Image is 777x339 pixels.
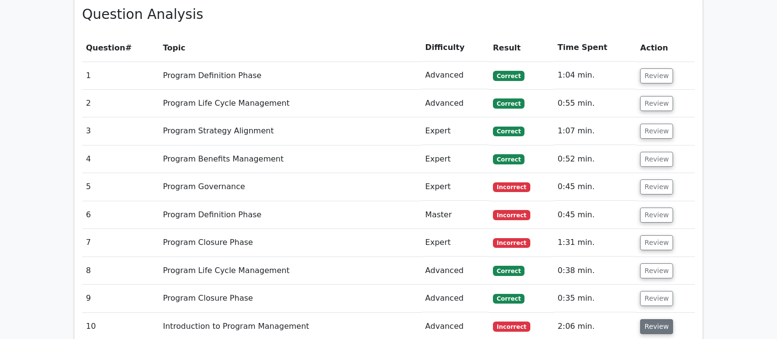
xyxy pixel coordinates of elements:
[82,145,159,173] td: 4
[422,90,489,117] td: Advanced
[422,34,489,62] th: Difficulty
[159,62,421,89] td: Program Definition Phase
[554,257,636,285] td: 0:38 min.
[640,124,673,139] button: Review
[82,285,159,312] td: 9
[159,34,421,62] th: Topic
[554,173,636,201] td: 0:45 min.
[554,117,636,145] td: 1:07 min.
[422,285,489,312] td: Advanced
[422,173,489,201] td: Expert
[82,90,159,117] td: 2
[554,229,636,257] td: 1:31 min.
[636,34,695,62] th: Action
[159,201,421,229] td: Program Definition Phase
[493,238,530,248] span: Incorrect
[493,127,524,136] span: Correct
[159,145,421,173] td: Program Benefits Management
[493,182,530,192] span: Incorrect
[159,173,421,201] td: Program Governance
[159,117,421,145] td: Program Strategy Alignment
[493,98,524,108] span: Correct
[640,208,673,223] button: Review
[493,294,524,304] span: Correct
[159,90,421,117] td: Program Life Cycle Management
[159,257,421,285] td: Program Life Cycle Management
[159,285,421,312] td: Program Closure Phase
[554,145,636,173] td: 0:52 min.
[493,266,524,275] span: Correct
[82,257,159,285] td: 8
[493,154,524,164] span: Correct
[640,179,673,194] button: Review
[82,229,159,257] td: 7
[640,152,673,167] button: Review
[489,34,554,62] th: Result
[554,90,636,117] td: 0:55 min.
[422,257,489,285] td: Advanced
[640,68,673,83] button: Review
[159,229,421,257] td: Program Closure Phase
[640,96,673,111] button: Review
[82,201,159,229] td: 6
[86,43,125,52] span: Question
[640,263,673,278] button: Review
[422,145,489,173] td: Expert
[493,71,524,81] span: Correct
[422,201,489,229] td: Master
[422,229,489,257] td: Expert
[82,34,159,62] th: #
[493,322,530,331] span: Incorrect
[422,117,489,145] td: Expert
[82,62,159,89] td: 1
[640,291,673,306] button: Review
[554,201,636,229] td: 0:45 min.
[554,62,636,89] td: 1:04 min.
[493,210,530,220] span: Incorrect
[554,285,636,312] td: 0:35 min.
[82,117,159,145] td: 3
[640,319,673,334] button: Review
[640,235,673,250] button: Review
[422,62,489,89] td: Advanced
[82,173,159,201] td: 5
[554,34,636,62] th: Time Spent
[82,6,695,23] h3: Question Analysis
